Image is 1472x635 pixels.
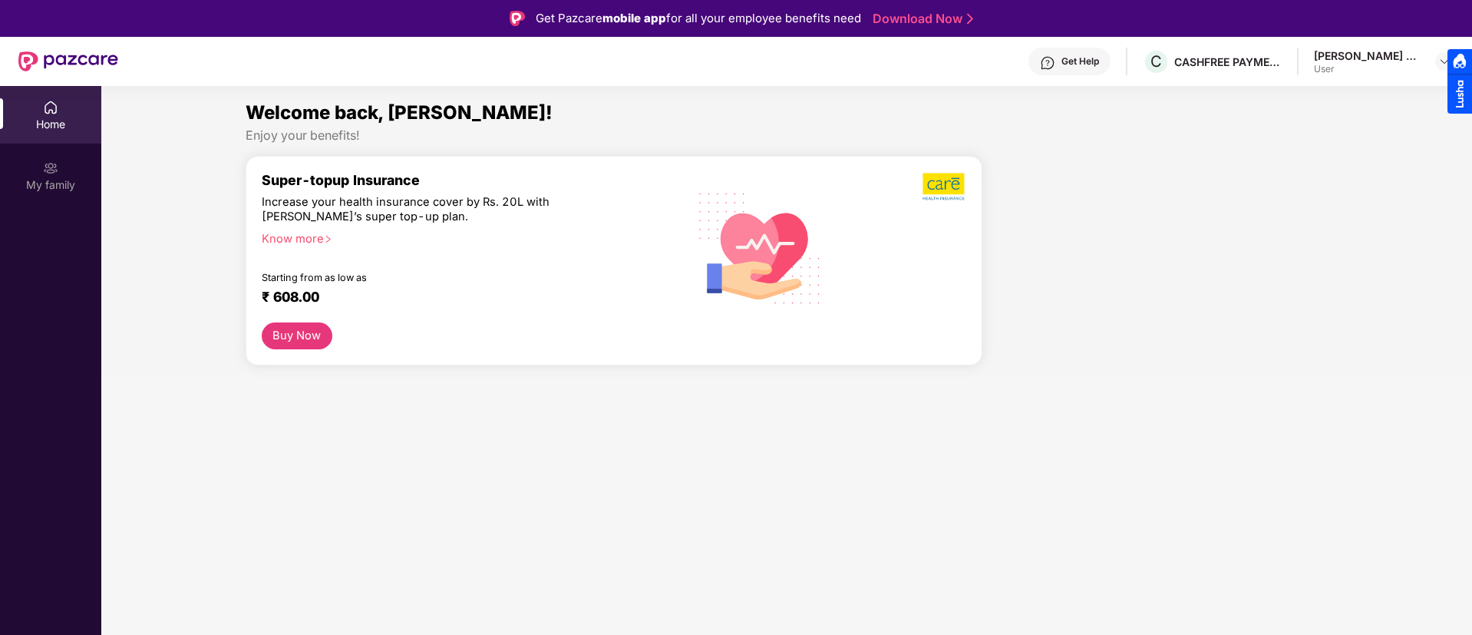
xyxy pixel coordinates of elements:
div: Super-topup Insurance [262,172,673,188]
span: C [1150,52,1162,71]
button: Buy Now [262,322,332,349]
img: b5dec4f62d2307b9de63beb79f102df3.png [922,172,966,201]
div: Get Help [1061,55,1099,68]
a: Download Now [873,11,969,27]
div: Know more [262,232,664,243]
div: ₹ 608.00 [262,289,658,307]
span: right [324,235,332,243]
div: CASHFREE PAYMENTS INDIA PVT. LTD. [1174,55,1282,69]
img: New Pazcare Logo [18,51,118,71]
img: svg+xml;base64,PHN2ZyBpZD0iSGVscC0zMngzMiIgeG1sbnM9Imh0dHA6Ly93d3cudzMub3JnLzIwMDAvc3ZnIiB3aWR0aD... [1040,55,1055,71]
div: Starting from as low as [262,272,608,283]
img: Logo [510,11,525,26]
img: svg+xml;base64,PHN2ZyB3aWR0aD0iMjAiIGhlaWdodD0iMjAiIHZpZXdCb3g9IjAgMCAyMCAyMCIgZmlsbD0ibm9uZSIgeG... [43,160,58,176]
div: Increase your health insurance cover by Rs. 20L with [PERSON_NAME]’s super top-up plan. [262,195,606,225]
img: Stroke [967,11,973,27]
strong: mobile app [602,11,666,25]
div: Get Pazcare for all your employee benefits need [536,9,861,28]
div: Enjoy your benefits! [246,127,1328,144]
span: Welcome back, [PERSON_NAME]! [246,101,553,124]
div: [PERSON_NAME] Gervasis [1314,48,1421,63]
img: svg+xml;base64,PHN2ZyB4bWxucz0iaHR0cDovL3d3dy53My5vcmcvMjAwMC9zdmciIHhtbG5zOnhsaW5rPSJodHRwOi8vd3... [687,173,833,322]
div: User [1314,63,1421,75]
img: svg+xml;base64,PHN2ZyBpZD0iSG9tZSIgeG1sbnM9Imh0dHA6Ly93d3cudzMub3JnLzIwMDAvc3ZnIiB3aWR0aD0iMjAiIG... [43,100,58,115]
